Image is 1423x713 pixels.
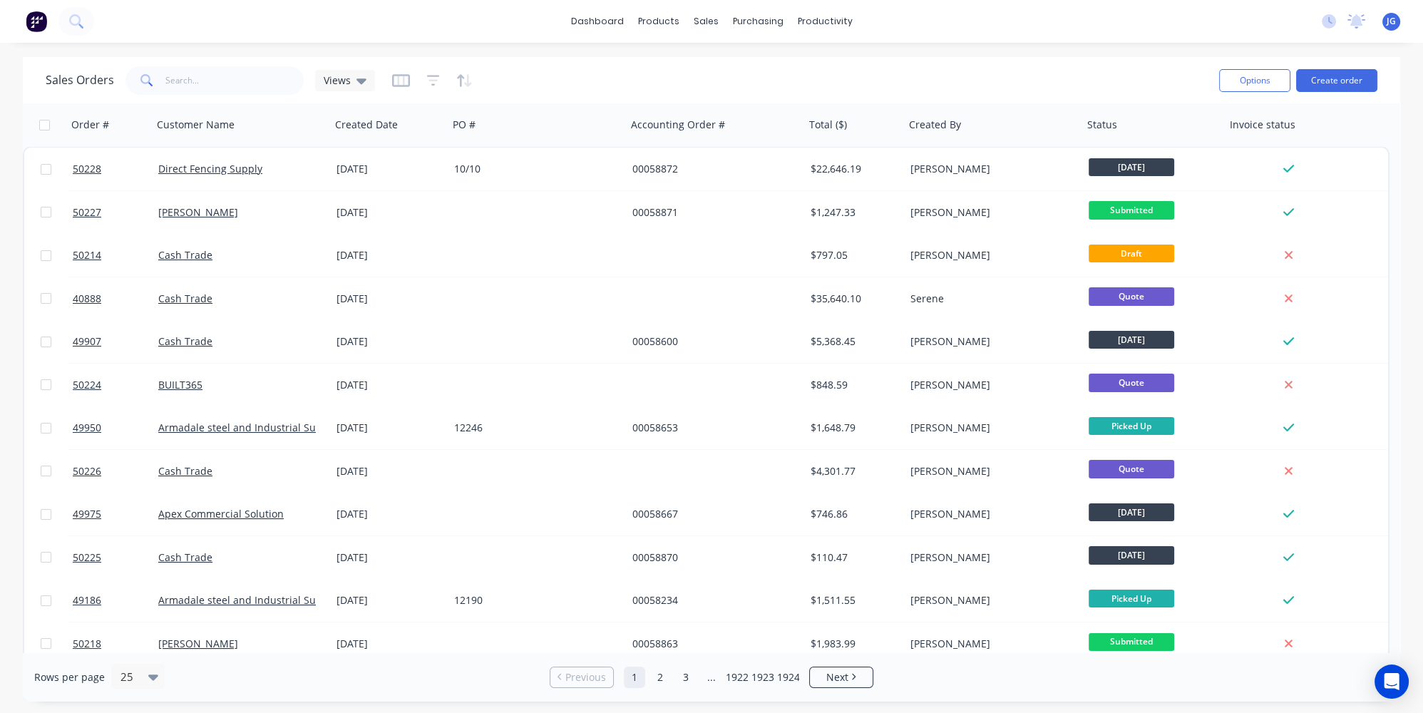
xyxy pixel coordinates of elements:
[909,118,961,132] div: Created By
[687,11,726,32] div: sales
[550,670,613,684] a: Previous page
[811,162,895,176] div: $22,646.19
[632,162,791,176] div: 00058872
[158,334,212,348] a: Cash Trade
[910,637,1069,651] div: [PERSON_NAME]
[337,205,443,220] div: [DATE]
[158,292,212,305] a: Cash Trade
[649,667,671,688] a: Page 2
[158,464,212,478] a: Cash Trade
[324,73,351,88] span: Views
[337,334,443,349] div: [DATE]
[565,670,606,684] span: Previous
[73,277,158,320] a: 40888
[73,536,158,579] a: 50225
[910,334,1069,349] div: [PERSON_NAME]
[811,507,895,521] div: $746.86
[337,593,443,607] div: [DATE]
[675,667,697,688] a: Page 3
[1089,417,1174,435] span: Picked Up
[335,118,398,132] div: Created Date
[71,118,109,132] div: Order #
[1089,201,1174,219] span: Submitted
[1089,158,1174,176] span: [DATE]
[910,464,1069,478] div: [PERSON_NAME]
[73,406,158,449] a: 49950
[811,248,895,262] div: $797.05
[632,205,791,220] div: 00058871
[701,667,722,688] a: Jump forward
[544,667,879,688] ul: Pagination
[73,191,158,234] a: 50227
[158,248,212,262] a: Cash Trade
[910,248,1069,262] div: [PERSON_NAME]
[73,493,158,535] a: 49975
[811,421,895,435] div: $1,648.79
[1089,287,1174,305] span: Quote
[810,670,873,684] a: Next page
[158,162,262,175] a: Direct Fencing Supply
[811,334,895,349] div: $5,368.45
[632,334,791,349] div: 00058600
[73,550,101,565] span: 50225
[73,378,101,392] span: 50224
[454,593,612,607] div: 12190
[632,593,791,607] div: 00058234
[910,205,1069,220] div: [PERSON_NAME]
[158,421,345,434] a: Armadale steel and Industrial Supplies
[910,421,1069,435] div: [PERSON_NAME]
[337,464,443,478] div: [DATE]
[564,11,631,32] a: dashboard
[624,667,645,688] a: Page 1 is your current page
[1089,633,1174,651] span: Submitted
[910,593,1069,607] div: [PERSON_NAME]
[73,593,101,607] span: 49186
[73,464,101,478] span: 50226
[34,670,105,684] span: Rows per page
[1219,69,1290,92] button: Options
[158,637,238,650] a: [PERSON_NAME]
[26,11,47,32] img: Factory
[811,550,895,565] div: $110.47
[337,507,443,521] div: [DATE]
[910,507,1069,521] div: [PERSON_NAME]
[73,320,158,363] a: 49907
[337,248,443,262] div: [DATE]
[632,507,791,521] div: 00058667
[1089,374,1174,391] span: Quote
[1089,546,1174,564] span: [DATE]
[1089,503,1174,521] span: [DATE]
[158,550,212,564] a: Cash Trade
[158,593,345,607] a: Armadale steel and Industrial Supplies
[73,292,101,306] span: 40888
[1375,665,1409,699] div: Open Intercom Messenger
[73,248,101,262] span: 50214
[337,550,443,565] div: [DATE]
[1387,15,1396,28] span: JG
[158,205,238,219] a: [PERSON_NAME]
[1089,460,1174,478] span: Quote
[811,593,895,607] div: $1,511.55
[1296,69,1377,92] button: Create order
[158,507,284,520] a: Apex Commercial Solution
[157,118,235,132] div: Customer Name
[454,421,612,435] div: 12246
[73,364,158,406] a: 50224
[73,450,158,493] a: 50226
[726,11,791,32] div: purchasing
[337,378,443,392] div: [DATE]
[726,667,748,688] a: Page 1922
[778,667,799,688] a: Page 1924
[158,378,202,391] a: BUILT365
[811,378,895,392] div: $848.59
[1089,331,1174,349] span: [DATE]
[910,162,1069,176] div: [PERSON_NAME]
[631,11,687,32] div: products
[73,162,101,176] span: 50228
[632,421,791,435] div: 00058653
[632,637,791,651] div: 00058863
[1089,590,1174,607] span: Picked Up
[73,637,101,651] span: 50218
[631,118,725,132] div: Accounting Order #
[337,292,443,306] div: [DATE]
